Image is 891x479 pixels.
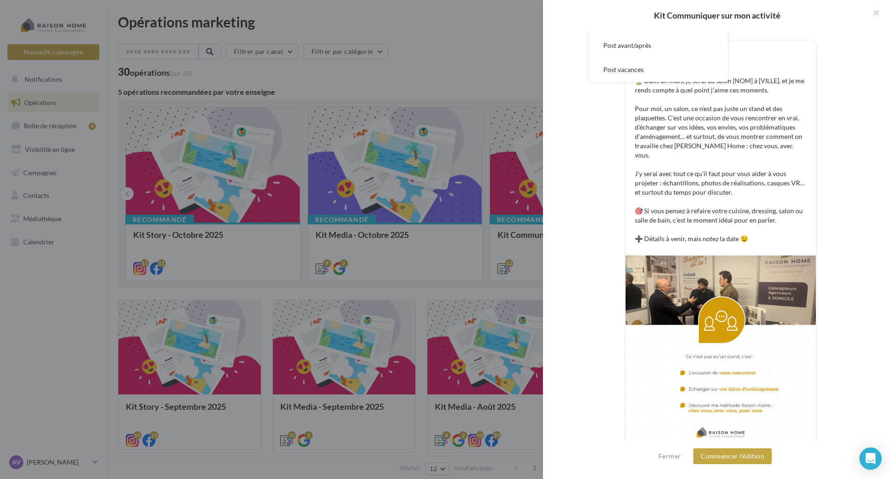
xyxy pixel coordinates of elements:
[859,447,882,470] div: Open Intercom Messenger
[588,58,728,82] button: Post vacances
[603,41,651,49] span: Post avant/après
[635,76,807,243] p: ⏳ Dans un mois, je serai au salon [NOM] à [VILLE], et je me rends compte à quel point j’aime ces ...
[693,448,772,464] button: Commencer l'édition
[588,33,728,58] button: Post avant/après
[558,11,876,20] div: Kit Communiquer sur mon activité
[655,451,684,462] button: Fermer
[603,66,644,73] span: Post vacances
